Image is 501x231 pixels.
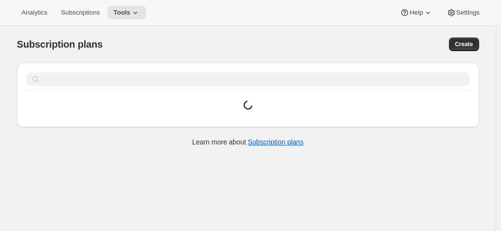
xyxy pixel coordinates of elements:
span: Subscription plans [17,39,103,50]
span: Help [410,9,423,17]
a: Subscription plans [248,138,304,146]
span: Subscriptions [61,9,100,17]
button: Analytics [16,6,53,19]
button: Settings [441,6,485,19]
span: Settings [456,9,480,17]
button: Help [394,6,438,19]
span: Analytics [21,9,47,17]
p: Learn more about [192,137,304,147]
button: Subscriptions [55,6,106,19]
span: Tools [113,9,130,17]
button: Create [449,37,479,51]
button: Tools [107,6,146,19]
span: Create [455,40,473,48]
